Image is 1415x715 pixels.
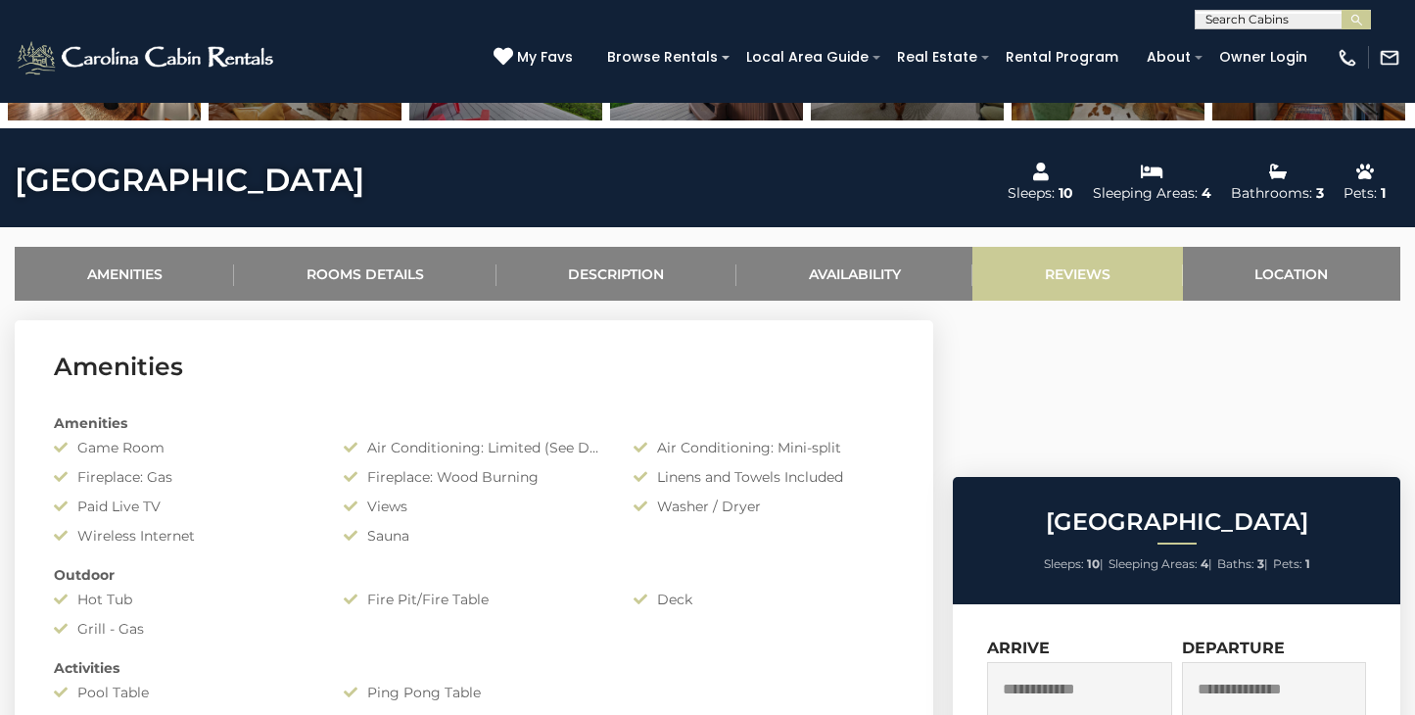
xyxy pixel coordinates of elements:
span: My Favs [517,47,573,68]
div: Grill - Gas [39,619,329,639]
div: Outdoor [39,565,909,585]
div: Ping Pong Table [329,683,619,702]
div: Hot Tub [39,590,329,609]
a: Real Estate [887,42,987,72]
div: Fireplace: Gas [39,467,329,487]
strong: 10 [1087,556,1100,571]
a: My Favs [494,47,578,69]
strong: 1 [1305,556,1310,571]
div: Air Conditioning: Limited (See Description) [329,438,619,457]
a: Reviews [972,247,1182,301]
a: Local Area Guide [736,42,878,72]
span: Pets: [1273,556,1302,571]
a: Description [496,247,736,301]
a: About [1137,42,1201,72]
div: Deck [619,590,909,609]
div: Linens and Towels Included [619,467,909,487]
h3: Amenities [54,350,894,384]
label: Departure [1182,639,1285,657]
div: Air Conditioning: Mini-split [619,438,909,457]
h2: [GEOGRAPHIC_DATA] [958,509,1395,535]
strong: 3 [1257,556,1264,571]
div: Game Room [39,438,329,457]
a: Rooms Details [234,247,495,301]
div: Activities [39,658,909,678]
a: Availability [736,247,972,301]
div: Views [329,497,619,516]
img: phone-regular-white.png [1337,47,1358,69]
li: | [1108,551,1212,577]
div: Fire Pit/Fire Table [329,590,619,609]
span: Sleeps: [1044,556,1084,571]
img: White-1-2.png [15,38,279,77]
li: | [1044,551,1104,577]
div: Fireplace: Wood Burning [329,467,619,487]
img: mail-regular-white.png [1379,47,1400,69]
a: Browse Rentals [597,42,728,72]
div: Washer / Dryer [619,497,909,516]
div: Pool Table [39,683,329,702]
label: Arrive [987,639,1050,657]
li: | [1217,551,1268,577]
a: Rental Program [996,42,1128,72]
div: Sauna [329,526,619,546]
div: Wireless Internet [39,526,329,546]
span: Sleeping Areas: [1108,556,1198,571]
div: Amenities [39,413,909,433]
a: Amenities [15,247,234,301]
a: Location [1183,247,1400,301]
div: Paid Live TV [39,497,329,516]
span: Baths: [1217,556,1254,571]
a: Owner Login [1209,42,1317,72]
strong: 4 [1201,556,1208,571]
